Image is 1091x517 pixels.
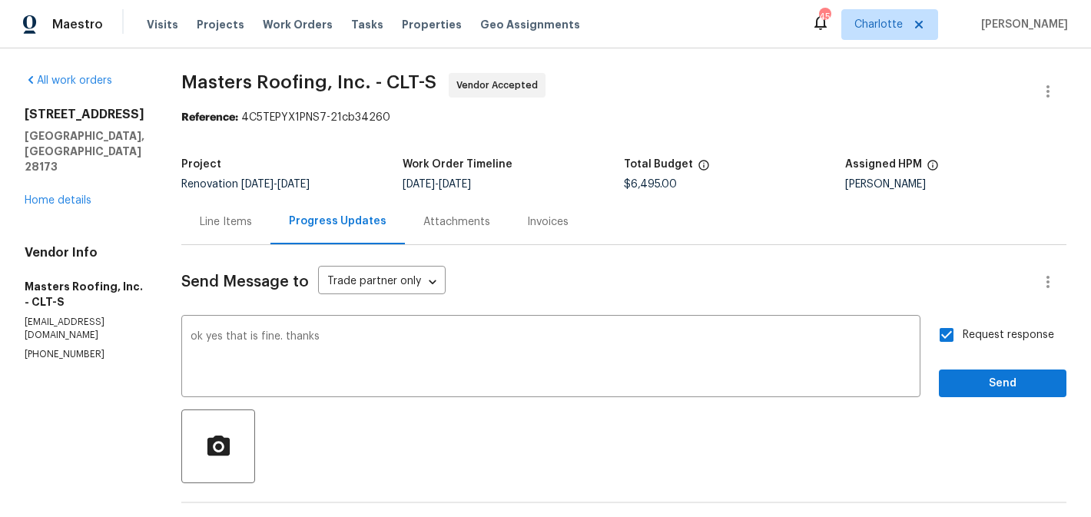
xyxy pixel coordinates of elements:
span: Charlotte [854,17,903,32]
span: Properties [402,17,462,32]
span: - [403,179,471,190]
span: Masters Roofing, Inc. - CLT-S [181,73,436,91]
h5: Masters Roofing, Inc. - CLT-S [25,279,144,310]
span: Geo Assignments [480,17,580,32]
span: Request response [963,327,1054,343]
span: Work Orders [263,17,333,32]
span: The total cost of line items that have been proposed by Opendoor. This sum includes line items th... [698,159,710,179]
span: Renovation [181,179,310,190]
span: Visits [147,17,178,32]
div: Line Items [200,214,252,230]
button: Send [939,370,1066,398]
div: Invoices [527,214,569,230]
span: Vendor Accepted [456,78,544,93]
div: Progress Updates [289,214,386,229]
span: [DATE] [439,179,471,190]
p: [PHONE_NUMBER] [25,348,144,361]
h5: Work Order Timeline [403,159,512,170]
a: Home details [25,195,91,206]
h5: Total Budget [624,159,693,170]
p: [EMAIL_ADDRESS][DOMAIN_NAME] [25,316,144,342]
div: [PERSON_NAME] [845,179,1066,190]
span: [DATE] [277,179,310,190]
span: Projects [197,17,244,32]
span: The hpm assigned to this work order. [927,159,939,179]
h2: [STREET_ADDRESS] [25,107,144,122]
div: Trade partner only [318,270,446,295]
a: All work orders [25,75,112,86]
span: [DATE] [403,179,435,190]
b: Reference: [181,112,238,123]
h4: Vendor Info [25,245,144,260]
span: Send Message to [181,274,309,290]
span: [PERSON_NAME] [975,17,1068,32]
h5: Project [181,159,221,170]
span: Maestro [52,17,103,32]
span: - [241,179,310,190]
div: 45 [819,9,830,25]
textarea: ok yes that is fine. thanks [191,331,911,385]
span: Tasks [351,19,383,30]
div: Attachments [423,214,490,230]
span: Send [951,374,1054,393]
h5: Assigned HPM [845,159,922,170]
h5: [GEOGRAPHIC_DATA], [GEOGRAPHIC_DATA] 28173 [25,128,144,174]
span: [DATE] [241,179,274,190]
div: 4C5TEPYX1PNS7-21cb34260 [181,110,1066,125]
span: $6,495.00 [624,179,677,190]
